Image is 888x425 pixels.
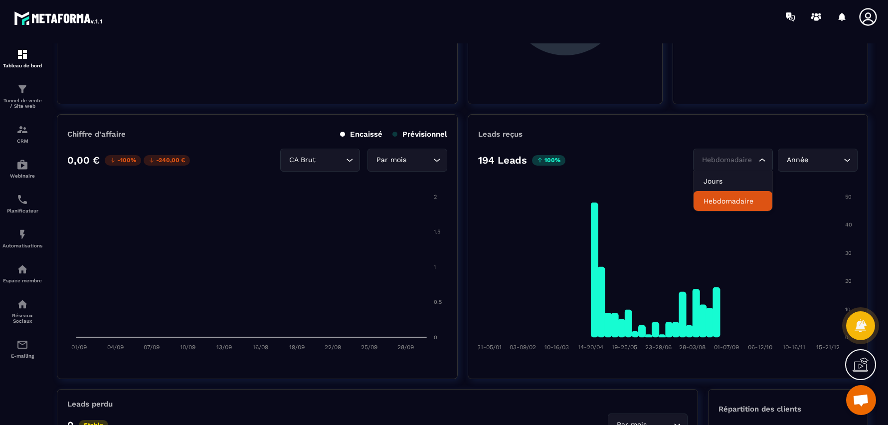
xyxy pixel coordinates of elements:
tspan: 03-09/02 [510,344,536,351]
img: formation [16,124,28,136]
img: formation [16,48,28,60]
p: Tunnel de vente / Site web [2,98,42,109]
tspan: 01-07/09 [714,344,739,351]
p: Leads reçus [478,130,523,139]
img: scheduler [16,194,28,206]
tspan: 23-29/06 [645,344,672,351]
p: Webinaire [2,173,42,179]
tspan: 19-25/05 [612,344,637,351]
tspan: 10 [845,306,851,313]
tspan: 25/09 [361,344,377,351]
img: automations [16,159,28,171]
tspan: 04/09 [107,344,124,351]
a: automationsautomationsAutomatisations [2,221,42,256]
tspan: 1 [434,264,436,270]
a: formationformationCRM [2,116,42,151]
span: CA Brut [287,155,318,166]
p: Réseaux Sociaux [2,313,42,324]
tspan: 06-12/10 [748,344,772,351]
a: emailemailE-mailing [2,331,42,366]
tspan: 1.5 [434,228,440,235]
a: schedulerschedulerPlanificateur [2,186,42,221]
tspan: 07/09 [144,344,160,351]
tspan: 16/09 [253,344,268,351]
tspan: 20 [845,278,852,284]
p: Prévisionnel [392,130,447,139]
tspan: 2 [434,194,437,200]
p: -100% [105,155,141,166]
p: Automatisations [2,243,42,248]
p: Encaissé [340,130,382,139]
img: social-network [16,298,28,310]
tspan: 10-16/03 [544,344,569,351]
input: Search for option [408,155,431,166]
p: Espace membre [2,278,42,283]
img: automations [16,228,28,240]
img: formation [16,83,28,95]
tspan: 19/09 [289,344,305,351]
p: 100% [532,155,565,166]
a: formationformationTableau de bord [2,41,42,76]
p: Planificateur [2,208,42,213]
tspan: 0 [845,334,849,341]
img: logo [14,9,104,27]
div: Search for option [280,149,360,172]
tspan: 22/09 [325,344,341,351]
p: E-mailing [2,353,42,359]
tspan: 40 [845,221,852,228]
tspan: 31-05/01 [477,344,502,351]
a: automationsautomationsEspace membre [2,256,42,291]
tspan: 28/09 [397,344,414,351]
input: Search for option [700,155,756,166]
a: social-networksocial-networkRéseaux Sociaux [2,291,42,331]
tspan: 0 [434,334,437,341]
tspan: 01/09 [71,344,87,351]
tspan: 30 [845,250,852,256]
div: Search for option [367,149,447,172]
p: 194 Leads [478,154,527,166]
tspan: 10-16/11 [783,344,805,351]
tspan: 10/09 [180,344,195,351]
img: automations [16,263,28,275]
p: Leads perdu [67,400,113,409]
p: -240,00 € [144,155,190,166]
span: Année [784,155,810,166]
tspan: 28-03/08 [679,344,706,351]
p: CRM [2,138,42,144]
p: Chiffre d’affaire [67,130,126,139]
tspan: 14-20/04 [578,344,603,351]
a: automationsautomationsWebinaire [2,151,42,186]
tspan: 15-21/12 [816,344,840,351]
p: 0,00 € [67,154,100,166]
p: Tableau de bord [2,63,42,68]
p: Répartition des clients [718,405,858,414]
img: email [16,339,28,351]
a: Ouvrir le chat [846,385,876,415]
a: formationformationTunnel de vente / Site web [2,76,42,116]
input: Search for option [318,155,344,166]
div: Search for option [778,149,858,172]
span: Par mois [374,155,408,166]
div: Search for option [693,149,773,172]
tspan: 50 [845,194,852,200]
tspan: 13/09 [216,344,232,351]
tspan: 0.5 [434,299,442,305]
input: Search for option [810,155,841,166]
